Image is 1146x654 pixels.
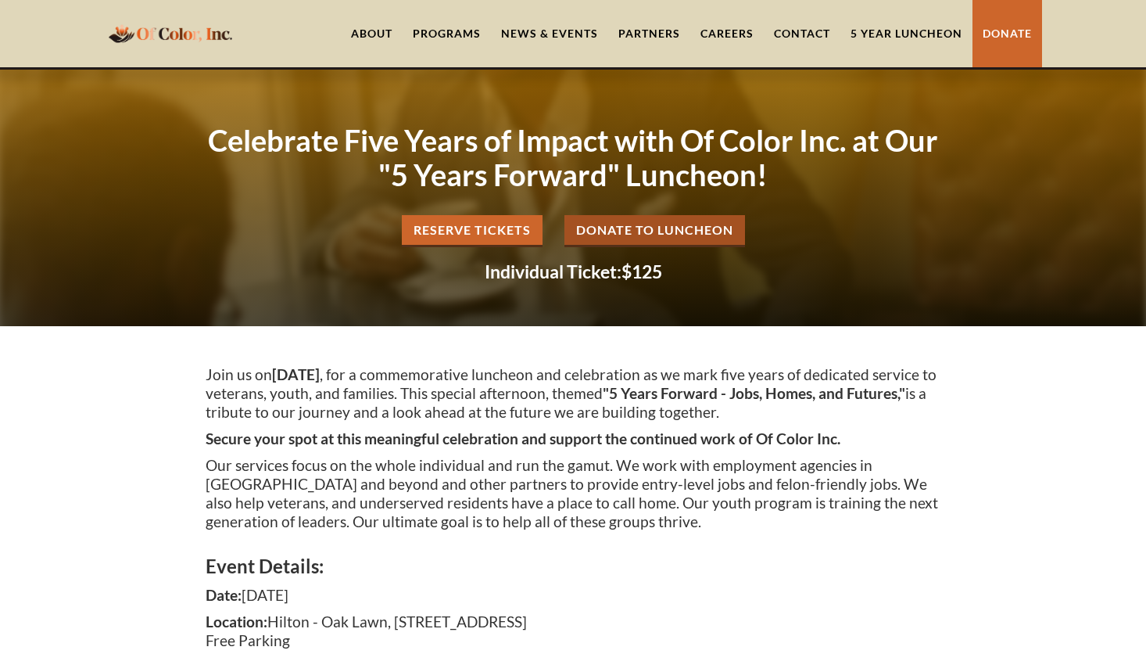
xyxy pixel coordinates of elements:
[206,365,940,422] p: Join us on , for a commemorative luncheon and celebration as we mark five years of dedicated serv...
[206,555,324,577] strong: Event Details:
[206,456,940,531] p: Our services focus on the whole individual and run the gamut. We work with employment agencies in...
[603,384,905,402] strong: "5 Years Forward - Jobs, Homes, and Futures,"
[564,215,745,247] a: Donate to Luncheon
[206,586,242,604] strong: Date:
[208,122,938,192] strong: Celebrate Five Years of Impact with Of Color Inc. at Our "5 Years Forward" Luncheon!
[206,586,940,605] p: [DATE]
[272,365,320,383] strong: [DATE]
[206,613,267,631] strong: Location:
[402,215,543,247] a: Reserve Tickets
[413,26,481,41] div: Programs
[206,429,840,447] strong: Secure your spot at this meaningful celebration and support the continued work of Of Color Inc.
[485,261,621,282] strong: Individual Ticket:
[206,263,940,281] h2: $125
[206,613,940,650] p: Hilton - Oak Lawn, [STREET_ADDRESS] Free Parking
